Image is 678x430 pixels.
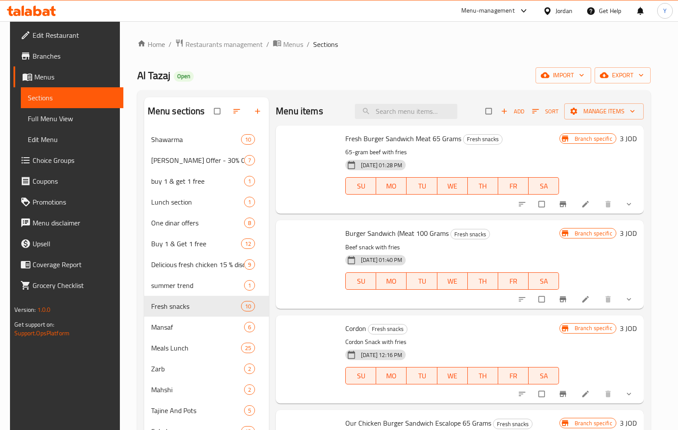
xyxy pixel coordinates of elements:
[33,259,116,270] span: Coverage Report
[437,177,468,195] button: WE
[244,405,255,416] div: items
[599,384,619,404] button: delete
[33,238,116,249] span: Upsell
[407,177,437,195] button: TU
[21,108,123,129] a: Full Menu View
[345,177,376,195] button: SU
[144,296,269,317] div: Fresh snacks10
[468,367,498,384] button: TH
[380,275,403,288] span: MO
[151,405,244,416] span: Tajine And Pots
[144,379,269,400] div: Mahshi2
[345,417,491,430] span: Our Chicken Burger Sandwich Escalope 65 Grams
[553,290,574,309] button: Branch-specific-item
[151,322,244,332] div: Mansaf
[571,135,616,143] span: Branch specific
[245,281,255,290] span: 1
[151,134,241,145] div: Shawarma
[536,67,591,83] button: import
[355,104,457,119] input: search
[248,102,269,121] button: Add section
[471,370,495,382] span: TH
[245,177,255,185] span: 1
[13,46,123,66] a: Branches
[581,390,592,398] a: Edit menu item
[380,180,403,192] span: MO
[174,73,194,80] span: Open
[480,103,499,119] span: Select section
[245,219,255,227] span: 8
[241,301,255,311] div: items
[625,200,633,208] svg: Show Choices
[619,384,640,404] button: show more
[33,155,116,165] span: Choice Groups
[376,272,407,290] button: MO
[499,105,526,118] span: Add item
[441,370,464,382] span: WE
[307,39,310,50] li: /
[571,419,616,427] span: Branch specific
[620,132,637,145] h6: 3 JOD
[144,150,269,171] div: [PERSON_NAME] Offer - 30% Offer7
[407,272,437,290] button: TU
[345,322,366,335] span: Cordon
[620,322,637,334] h6: 3 JOD
[241,344,255,352] span: 25
[571,106,637,117] span: Manage items
[498,272,529,290] button: FR
[144,233,269,254] div: Buy 1 & Get 1 free12
[13,212,123,233] a: Menu disclaimer
[463,134,502,144] span: Fresh snacks
[144,254,269,275] div: Delicious fresh chicken 15 % discount9
[137,39,651,50] nav: breadcrumb
[532,106,559,116] span: Sort
[273,39,303,50] a: Menus
[376,177,407,195] button: MO
[151,238,241,249] span: Buy 1 & Get 1 free
[151,155,244,165] span: [PERSON_NAME] Offer - 30% Offer
[533,291,552,308] span: Select to update
[450,229,490,239] div: Fresh snacks
[13,171,123,192] a: Coupons
[33,30,116,40] span: Edit Restaurant
[533,196,552,212] span: Select to update
[620,417,637,429] h6: 3 JOD
[461,6,515,16] div: Menu-management
[376,367,407,384] button: MO
[151,259,244,270] div: Delicious fresh chicken 15 % discount
[245,323,255,331] span: 6
[471,275,495,288] span: TH
[529,177,559,195] button: SA
[185,39,263,50] span: Restaurants management
[345,242,559,253] p: Beef snack with fries
[283,39,303,50] span: Menus
[151,218,244,228] div: One dinar offers
[13,192,123,212] a: Promotions
[532,370,556,382] span: SA
[619,195,640,214] button: show more
[245,365,255,373] span: 2
[33,218,116,228] span: Menu disclaimer
[619,290,640,309] button: show more
[380,370,403,382] span: MO
[137,39,165,50] a: Home
[410,180,433,192] span: TU
[349,370,373,382] span: SU
[28,93,116,103] span: Sections
[14,319,54,330] span: Get support on:
[151,176,244,186] span: buy 1 & get 1 free
[599,195,619,214] button: delete
[144,400,269,421] div: Tajine And Pots5
[530,105,561,118] button: Sort
[564,103,644,119] button: Manage items
[13,254,123,275] a: Coverage Report
[14,304,36,315] span: Version:
[148,105,205,118] h2: Menu sections
[357,256,406,264] span: [DATE] 01:40 PM
[241,302,255,311] span: 10
[151,280,244,291] span: summer trend
[532,180,556,192] span: SA
[151,343,241,353] span: Meals Lunch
